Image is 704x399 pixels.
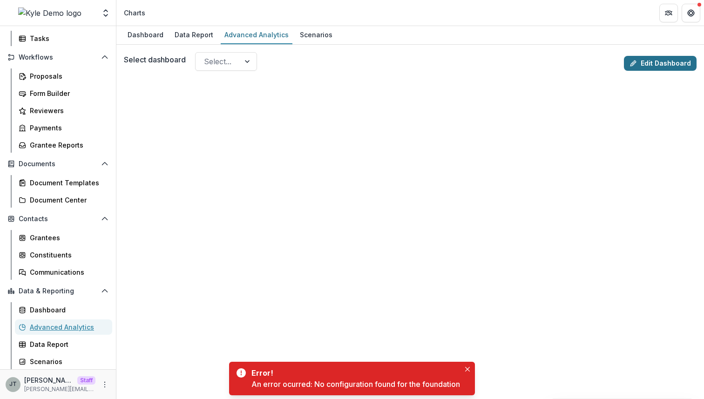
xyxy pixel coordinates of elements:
div: Joyce N Temelio [9,381,17,387]
div: Error! [251,367,456,379]
span: Documents [19,160,97,168]
a: Dashboard [124,26,167,44]
span: Workflows [19,54,97,61]
a: Grantees [15,230,112,245]
a: Advanced Analytics [221,26,292,44]
button: Open Data & Reporting [4,284,112,298]
a: Scenarios [296,26,336,44]
div: Reviewers [30,106,105,115]
a: Document Center [15,192,112,208]
p: [PERSON_NAME][EMAIL_ADDRESS][DOMAIN_NAME] [24,385,95,393]
div: Scenarios [30,357,105,366]
div: An error ocurred: No configuration found for the foundation [251,379,460,390]
a: Document Templates [15,175,112,190]
div: Payments [30,123,105,133]
div: Communications [30,267,105,277]
div: Data Report [171,28,217,41]
div: Charts [124,8,145,18]
button: Open Contacts [4,211,112,226]
div: Data Report [30,339,105,349]
a: Proposals [15,68,112,84]
div: Grantee Reports [30,140,105,150]
a: Data Report [15,337,112,352]
a: Reviewers [15,103,112,118]
div: Constituents [30,250,105,260]
div: Scenarios [296,28,336,41]
img: Kyle Demo logo [18,7,81,19]
div: Dashboard [124,28,167,41]
div: Tasks [30,34,105,43]
p: [PERSON_NAME] [24,375,74,385]
a: Scenarios [15,354,112,369]
nav: breadcrumb [120,6,149,20]
div: Grantees [30,233,105,243]
div: Document Templates [30,178,105,188]
div: Advanced Analytics [30,322,105,332]
a: Grantee Reports [15,137,112,153]
div: Advanced Analytics [221,28,292,41]
button: Open Documents [4,156,112,171]
button: Open entity switcher [99,4,112,22]
div: Document Center [30,195,105,205]
a: Payments [15,120,112,135]
div: Proposals [30,71,105,81]
a: Edit Dashboard [624,56,697,71]
button: Get Help [682,4,700,22]
a: Form Builder [15,86,112,101]
div: Form Builder [30,88,105,98]
button: Partners [659,4,678,22]
a: Tasks [15,31,112,46]
a: Communications [15,264,112,280]
a: Constituents [15,247,112,263]
button: More [99,379,110,390]
span: Data & Reporting [19,287,97,295]
a: Advanced Analytics [15,319,112,335]
a: Dashboard [15,302,112,318]
a: Data Report [171,26,217,44]
label: Select dashboard [124,54,186,65]
span: Contacts [19,215,97,223]
button: Close [462,364,473,375]
p: Staff [77,376,95,385]
button: Open Workflows [4,50,112,65]
div: Dashboard [30,305,105,315]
